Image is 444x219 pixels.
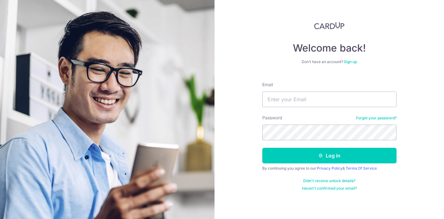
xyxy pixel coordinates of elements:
input: Enter your Email [262,92,397,107]
div: Don’t have an account? [262,59,397,64]
a: Sign up [344,59,357,64]
a: Haven't confirmed your email? [302,186,357,191]
h4: Welcome back! [262,42,397,54]
a: Terms Of Service [346,166,377,171]
button: Log in [262,148,397,163]
label: Password [262,115,282,121]
a: Didn't receive unlock details? [303,178,355,183]
a: Privacy Policy [317,166,343,171]
img: CardUp Logo [314,22,345,29]
div: By continuing you agree to our & [262,166,397,171]
a: Forgot your password? [356,116,397,121]
label: Email [262,82,273,88]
